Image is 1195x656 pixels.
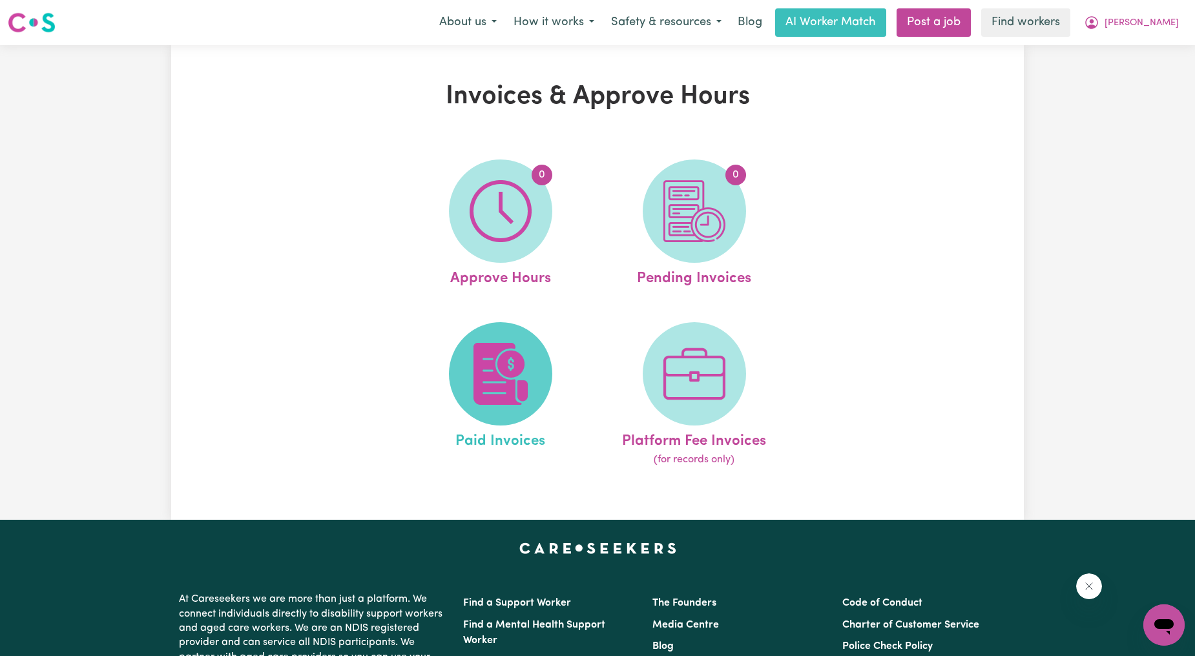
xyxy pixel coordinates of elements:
a: Approve Hours [408,159,594,290]
a: Paid Invoices [408,322,594,468]
button: About us [431,9,505,36]
iframe: Button to launch messaging window [1143,604,1185,646]
span: Platform Fee Invoices [622,425,766,453]
button: How it works [505,9,603,36]
a: Code of Conduct [842,598,922,608]
span: Approve Hours [450,263,551,290]
a: Blog [730,8,770,37]
img: Careseekers logo [8,11,56,34]
span: (for records only) [654,452,734,467]
a: Careseekers home page [519,543,676,553]
iframe: Close message [1076,573,1102,599]
a: Blog [652,641,674,651]
span: Need any help? [8,9,78,19]
a: Post a job [897,8,971,37]
a: Charter of Customer Service [842,620,979,630]
a: Find a Mental Health Support Worker [463,620,605,646]
button: My Account [1075,9,1187,36]
a: Police Check Policy [842,641,933,651]
a: The Founders [652,598,716,608]
a: Platform Fee Invoices(for records only) [601,322,787,468]
span: Paid Invoices [455,425,545,453]
a: Media Centre [652,620,719,630]
a: Find a Support Worker [463,598,571,608]
a: Pending Invoices [601,159,787,290]
a: AI Worker Match [775,8,886,37]
a: Careseekers logo [8,8,56,37]
button: Safety & resources [603,9,730,36]
span: Pending Invoices [637,263,751,290]
span: 0 [725,165,746,185]
span: [PERSON_NAME] [1105,16,1179,30]
span: 0 [532,165,552,185]
a: Find workers [981,8,1070,37]
h1: Invoices & Approve Hours [321,81,874,112]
